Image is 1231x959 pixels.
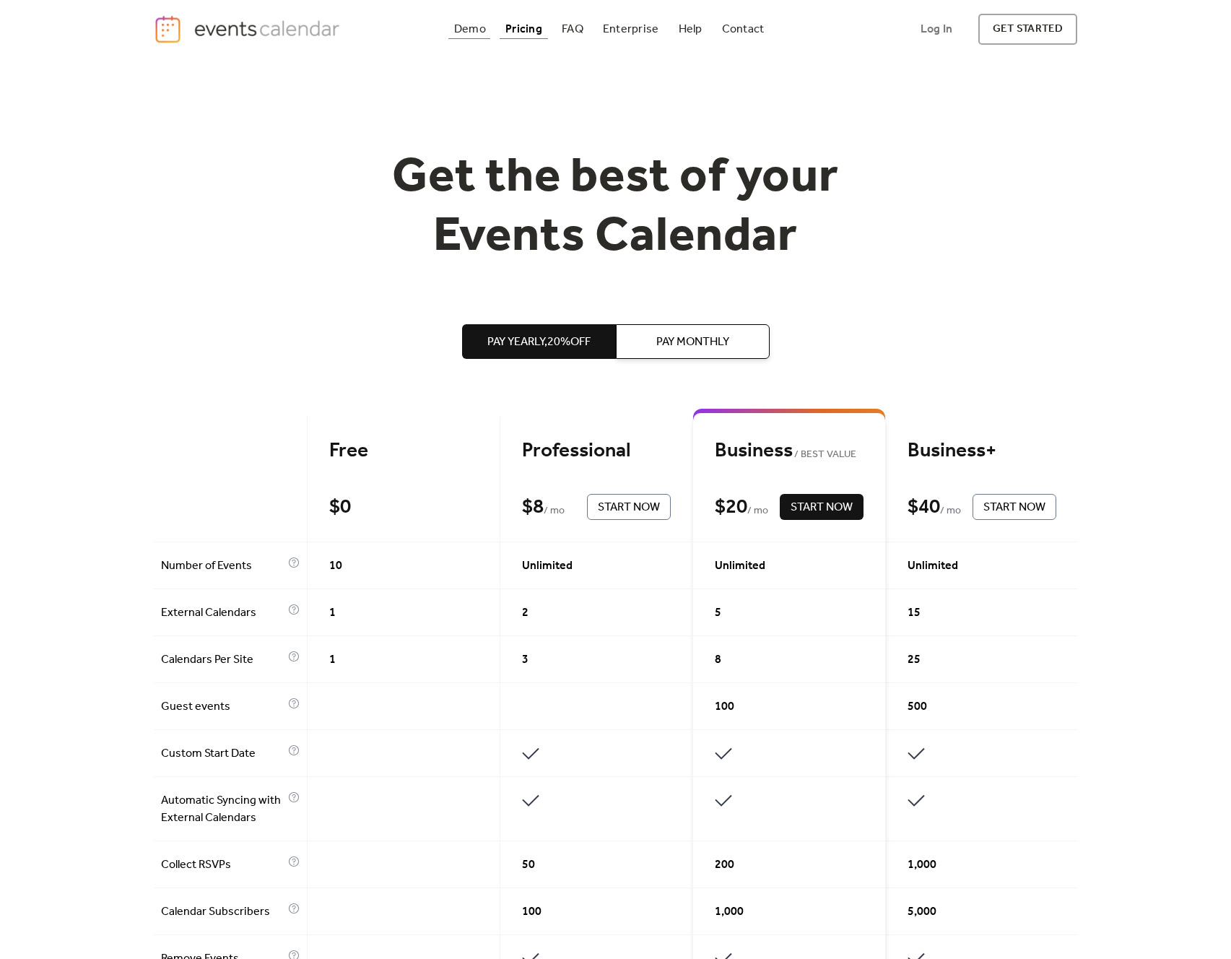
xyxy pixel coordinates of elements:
[791,499,853,516] span: Start Now
[908,903,936,921] span: 5,000
[487,334,591,351] span: Pay Yearly, 20% off
[556,19,589,39] a: FAQ
[505,25,542,33] div: Pricing
[329,651,336,669] span: 1
[716,19,770,39] a: Contact
[598,499,660,516] span: Start Now
[908,604,921,622] span: 15
[656,334,729,351] span: Pay Monthly
[522,557,573,575] span: Unlimited
[908,438,1056,464] div: Business+
[603,25,658,33] div: Enterprise
[448,19,492,39] a: Demo
[161,745,284,763] span: Custom Start Date
[715,495,747,520] div: $ 20
[161,651,284,669] span: Calendars Per Site
[747,503,768,520] span: / mo
[154,14,344,44] a: home
[544,503,565,520] span: / mo
[462,324,616,359] button: Pay Yearly,20%off
[908,651,921,669] span: 25
[715,438,864,464] div: Business
[780,494,864,520] button: Start Now
[908,495,940,520] div: $ 40
[715,651,721,669] span: 8
[978,14,1077,45] a: get started
[908,557,958,575] span: Unlimited
[454,25,486,33] div: Demo
[973,494,1056,520] button: Start Now
[329,438,478,464] div: Free
[983,499,1045,516] span: Start Now
[562,25,583,33] div: FAQ
[161,557,284,575] span: Number of Events
[940,503,961,520] span: / mo
[522,495,544,520] div: $ 8
[161,698,284,716] span: Guest events
[908,698,927,716] span: 500
[522,856,535,874] span: 50
[161,903,284,921] span: Calendar Subscribers
[673,19,708,39] a: Help
[715,557,765,575] span: Unlimited
[715,903,744,921] span: 1,000
[722,25,765,33] div: Contact
[500,19,548,39] a: Pricing
[161,792,284,827] span: Automatic Syncing with External Calendars
[161,856,284,874] span: Collect RSVPs
[906,14,967,45] a: Log In
[616,324,770,359] button: Pay Monthly
[587,494,671,520] button: Start Now
[522,438,671,464] div: Professional
[339,149,893,266] h1: Get the best of your Events Calendar
[161,604,284,622] span: External Calendars
[329,604,336,622] span: 1
[679,25,703,33] div: Help
[329,557,342,575] span: 10
[908,856,936,874] span: 1,000
[793,446,857,464] span: BEST VALUE
[522,903,541,921] span: 100
[597,19,664,39] a: Enterprise
[522,604,528,622] span: 2
[715,698,734,716] span: 100
[715,604,721,622] span: 5
[329,495,351,520] div: $ 0
[715,856,734,874] span: 200
[522,651,528,669] span: 3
